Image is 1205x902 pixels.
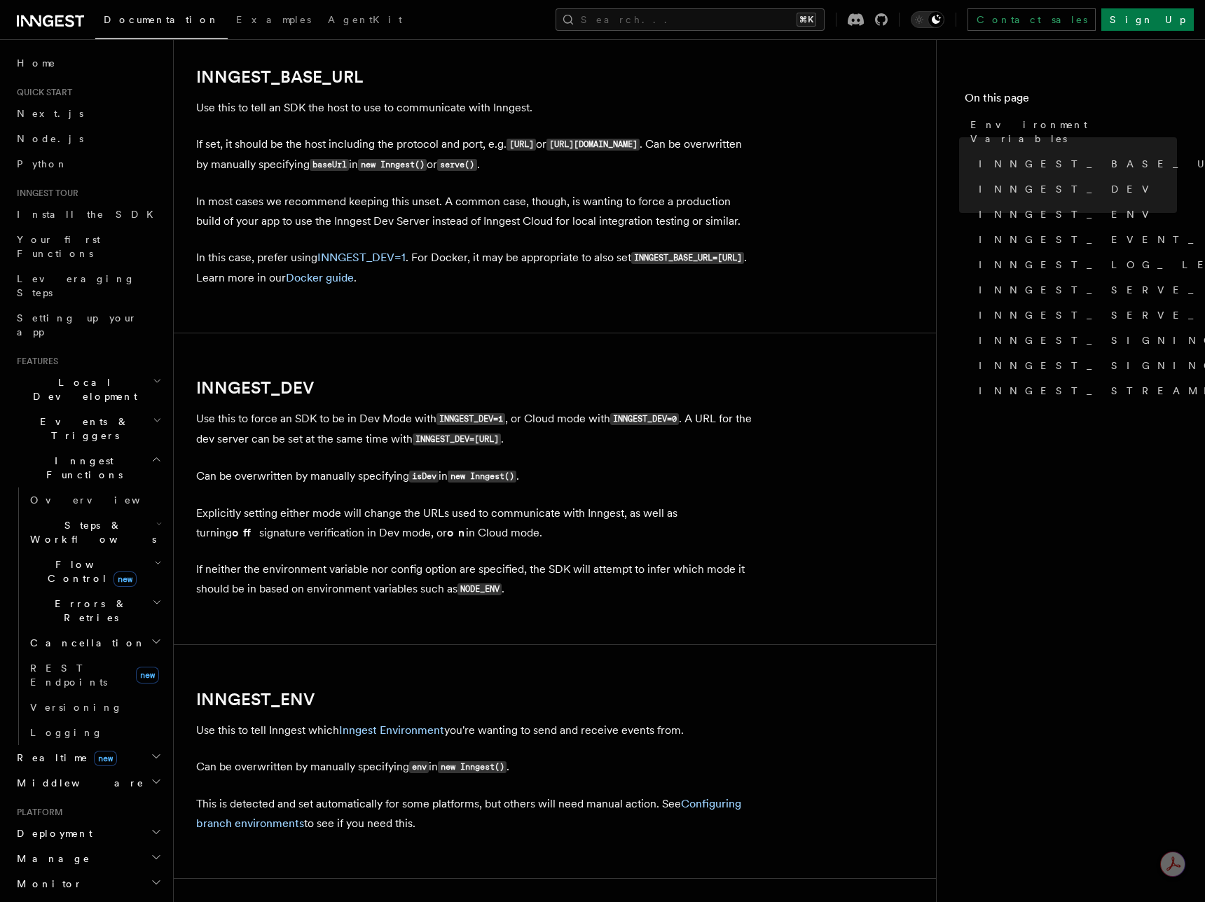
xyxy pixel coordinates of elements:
a: INNGEST_LOG_LEVEL [973,252,1177,277]
a: INNGEST_STREAMING [973,378,1177,403]
code: INNGEST_DEV=[URL] [413,433,501,445]
span: Middleware [11,776,144,790]
a: Environment Variables [965,112,1177,151]
span: Leveraging Steps [17,273,135,298]
a: INNGEST_DEV [196,378,314,398]
a: INNGEST_DEV [973,176,1177,202]
span: Versioning [30,702,123,713]
button: Toggle dark mode [911,11,944,28]
a: INNGEST_ENV [196,690,315,709]
span: Examples [236,14,311,25]
a: Docker guide [286,271,354,284]
button: Steps & Workflows [25,513,165,552]
code: new Inngest() [448,471,516,483]
code: env [409,761,429,773]
span: Your first Functions [17,234,100,259]
a: REST Endpointsnew [25,655,165,695]
a: Sign Up [1101,8,1194,31]
p: Use this to tell Inngest which you're wanting to send and receive events from. [196,721,757,740]
p: Can be overwritten by manually specifying in . [196,466,757,487]
a: INNGEST_ENV [973,202,1177,227]
button: Deployment [11,821,165,846]
a: INNGEST_BASE_URL [196,67,363,87]
span: REST Endpoints [30,662,107,688]
span: Documentation [104,14,219,25]
span: Errors & Retries [25,597,152,625]
a: Versioning [25,695,165,720]
span: Flow Control [25,557,154,585]
a: Node.js [11,126,165,151]
code: baseUrl [310,159,349,171]
a: INNGEST_SERVE_HOST [973,277,1177,303]
span: Next.js [17,108,83,119]
p: Use this to force an SDK to be in Dev Mode with , or Cloud mode with . A URL for the dev server c... [196,409,757,450]
a: Setting up your app [11,305,165,345]
kbd: ⌘K [797,13,816,27]
button: Middleware [11,770,165,796]
code: INNGEST_DEV=0 [610,413,679,425]
a: Leveraging Steps [11,266,165,305]
code: INNGEST_BASE_URL=[URL] [631,252,744,264]
button: Errors & Retries [25,591,165,630]
a: INNGEST_SIGNING_KEY [973,328,1177,353]
a: Inngest Environment [339,723,444,737]
span: Inngest Functions [11,454,151,482]
span: Quick start [11,87,72,98]
button: Inngest Functions [11,448,165,487]
a: Examples [228,4,319,38]
span: Steps & Workflows [25,518,156,546]
a: AgentKit [319,4,411,38]
button: Events & Triggers [11,409,165,448]
span: Realtime [11,751,117,765]
button: Manage [11,846,165,871]
span: Features [11,356,58,367]
p: If neither the environment variable nor config option are specified, the SDK will attempt to infe... [196,560,757,599]
button: Local Development [11,370,165,409]
a: INNGEST_DEV=1 [317,251,406,264]
p: In this case, prefer using . For Docker, it may be appropriate to also set . Learn more in our . [196,248,757,288]
span: Overview [30,494,174,506]
code: [URL][DOMAIN_NAME] [546,139,640,151]
span: new [94,751,117,766]
h4: On this page [965,90,1177,112]
div: Inngest Functions [11,487,165,745]
p: Use this to tell an SDK the host to use to communicate with Inngest. [196,98,757,118]
strong: off [232,526,259,539]
code: INNGEST_DEV=1 [436,413,505,425]
button: Monitor [11,871,165,896]
span: Cancellation [25,636,146,650]
strong: on [447,526,466,539]
p: Explicitly setting either mode will change the URLs used to communicate with Inngest, as well as ... [196,504,757,543]
a: Contact sales [968,8,1096,31]
span: Deployment [11,826,92,840]
span: Monitor [11,877,83,891]
span: Python [17,158,68,169]
span: Events & Triggers [11,415,153,443]
a: INNGEST_BASE_URL [973,151,1177,176]
span: Manage [11,852,90,866]
a: Logging [25,720,165,745]
a: Overview [25,487,165,513]
code: serve() [437,159,476,171]
span: AgentKit [328,14,402,25]
span: Home [17,56,56,70]
span: new [113,571,137,587]
span: Setting up your app [17,312,137,338]
span: Local Development [11,375,153,403]
p: If set, it should be the host including the protocol and port, e.g. or . Can be overwritten by ma... [196,134,757,175]
code: NODE_ENV [457,583,502,595]
code: [URL] [507,139,536,151]
a: INNGEST_SIGNING_KEY_FALLBACK [973,353,1177,378]
a: Documentation [95,4,228,39]
span: INNGEST_DEV [979,182,1157,196]
p: This is detected and set automatically for some platforms, but others will need manual action. Se... [196,794,757,833]
a: Home [11,50,165,76]
button: Cancellation [25,630,165,655]
a: Next.js [11,101,165,126]
span: INNGEST_ENV [979,207,1157,221]
span: Logging [30,727,103,738]
span: Node.js [17,133,83,144]
span: Inngest tour [11,188,78,199]
code: isDev [409,471,439,483]
p: Can be overwritten by manually specifying in . [196,757,757,777]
